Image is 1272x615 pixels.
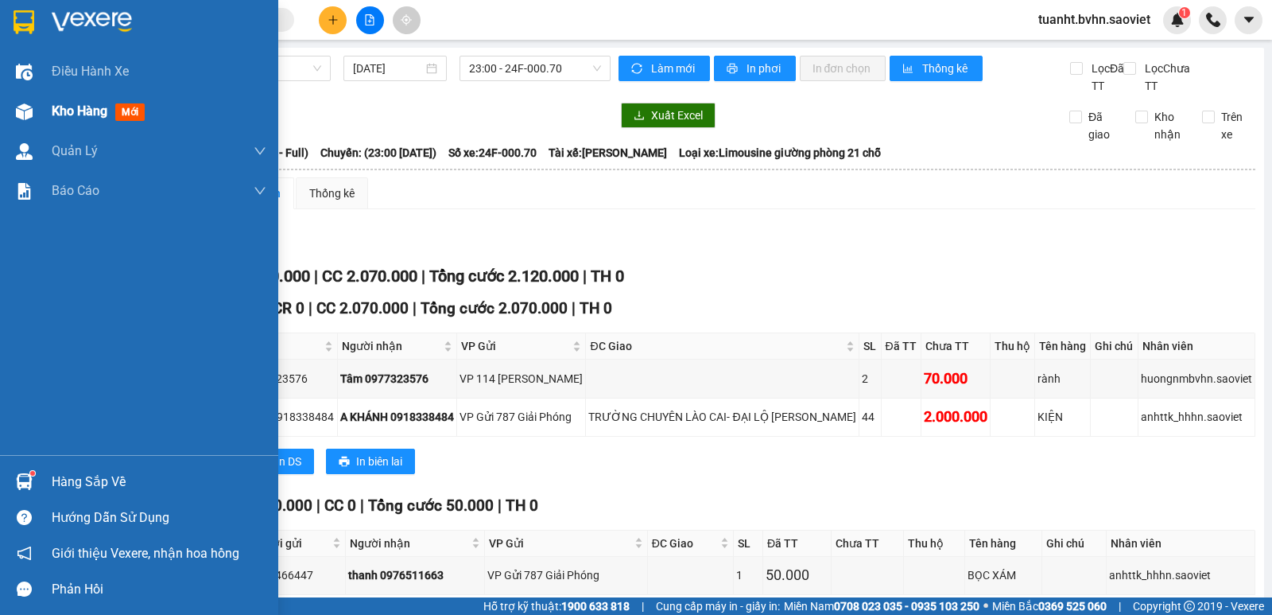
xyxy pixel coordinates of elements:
[52,578,266,601] div: Phản hồi
[583,267,587,286] span: |
[457,399,586,437] td: VP Gửi 787 Giải Phóng
[276,453,301,470] span: In DS
[52,543,239,563] span: Giới thiệu Vexere, nhận hoa hồng
[17,546,32,561] span: notification
[747,60,783,77] span: In phơi
[356,6,384,34] button: file-add
[251,535,329,552] span: Người gửi
[1035,333,1091,360] th: Tên hàng
[992,597,1107,615] span: Miền Bắc
[1026,10,1163,29] span: tuanht.bvhn.saoviet
[421,299,568,317] span: Tổng cước 2.070.000
[572,299,576,317] span: |
[924,406,987,428] div: 2.000.000
[52,141,98,161] span: Quản Lý
[1109,566,1252,584] div: anhttk_hhhn.saoviet
[1037,408,1088,426] div: KIỆN
[461,337,569,355] span: VP Gửi
[242,496,312,515] span: CR 50.000
[309,185,355,202] div: Thống kê
[1082,108,1123,143] span: Đã giao
[328,14,339,25] span: plus
[429,267,579,286] span: Tổng cước 2.120.000
[356,453,402,470] span: In biên lai
[651,60,697,77] span: Làm mới
[904,531,965,557] th: Thu hộ
[634,110,645,123] span: download
[483,597,630,615] span: Hỗ trợ kỹ thuật:
[921,333,991,360] th: Chưa TT
[656,597,780,615] span: Cung cấp máy in - giấy in:
[1179,7,1190,18] sup: 1
[1107,531,1255,557] th: Nhân viên
[348,566,482,584] div: thanh 0976511663
[679,144,881,162] span: Loại xe: Limousine giường phòng 21 chỗ
[319,6,347,34] button: plus
[862,408,878,426] div: 44
[1037,370,1088,387] div: rành
[983,603,988,609] span: ⚪️
[487,566,644,584] div: VP Gửi 787 Giải Phóng
[498,496,502,515] span: |
[16,64,33,80] img: warehouse-icon
[52,61,129,81] span: Điều hành xe
[890,56,983,81] button: bar-chartThống kê
[52,470,266,494] div: Hàng sắp về
[832,531,904,557] th: Chưa TT
[591,267,624,286] span: TH 0
[326,449,415,474] button: printerIn biên lai
[485,557,647,595] td: VP Gửi 787 Giải Phóng
[52,103,107,119] span: Kho hàng
[115,103,145,121] span: mới
[401,14,412,25] span: aim
[924,368,987,390] div: 70.000
[588,408,856,426] div: TRƯỜNG CHUYÊN LÀO CAI- ĐẠI LỘ [PERSON_NAME]
[1235,6,1262,34] button: caret-down
[631,63,645,76] span: sync
[368,496,494,515] span: Tổng cước 50.000
[651,107,703,124] span: Xuất Excel
[340,370,454,387] div: Tâm 0977323576
[859,333,881,360] th: SL
[353,60,424,77] input: 13/08/2025
[308,299,312,317] span: |
[766,564,828,586] div: 50.000
[1119,597,1121,615] span: |
[1206,13,1220,27] img: phone-icon
[393,6,421,34] button: aim
[273,299,304,317] span: CR 0
[1091,333,1138,360] th: Ghi chú
[489,535,630,552] span: VP Gửi
[1170,13,1185,27] img: icon-new-feature
[1038,600,1107,613] strong: 0369 525 060
[52,181,99,200] span: Báo cáo
[322,267,417,286] span: CC 2.070.000
[324,496,356,515] span: CC 0
[17,582,32,597] span: message
[316,496,320,515] span: |
[862,370,878,387] div: 2
[460,408,583,426] div: VP Gửi 787 Giải Phóng
[246,449,314,474] button: printerIn DS
[254,145,266,158] span: down
[460,370,583,387] div: VP 114 [PERSON_NAME]
[1141,408,1252,426] div: anhttk_hhhn.saoviet
[320,144,436,162] span: Chuyến: (23:00 [DATE])
[339,456,350,469] span: printer
[421,267,425,286] span: |
[1181,7,1187,18] span: 1
[250,566,343,584] div: 0355466447
[1042,531,1107,557] th: Ghi chú
[882,333,921,360] th: Đã TT
[448,144,537,162] span: Số xe: 24F-000.70
[1215,108,1256,143] span: Trên xe
[619,56,710,81] button: syncLàm mới
[16,103,33,120] img: warehouse-icon
[17,510,32,525] span: question-circle
[1184,601,1195,612] span: copyright
[763,531,832,557] th: Đã TT
[834,600,979,613] strong: 0708 023 035 - 0935 103 250
[734,531,763,557] th: SL
[968,566,1039,584] div: BỌC XÁM
[621,103,715,128] button: downloadXuất Excel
